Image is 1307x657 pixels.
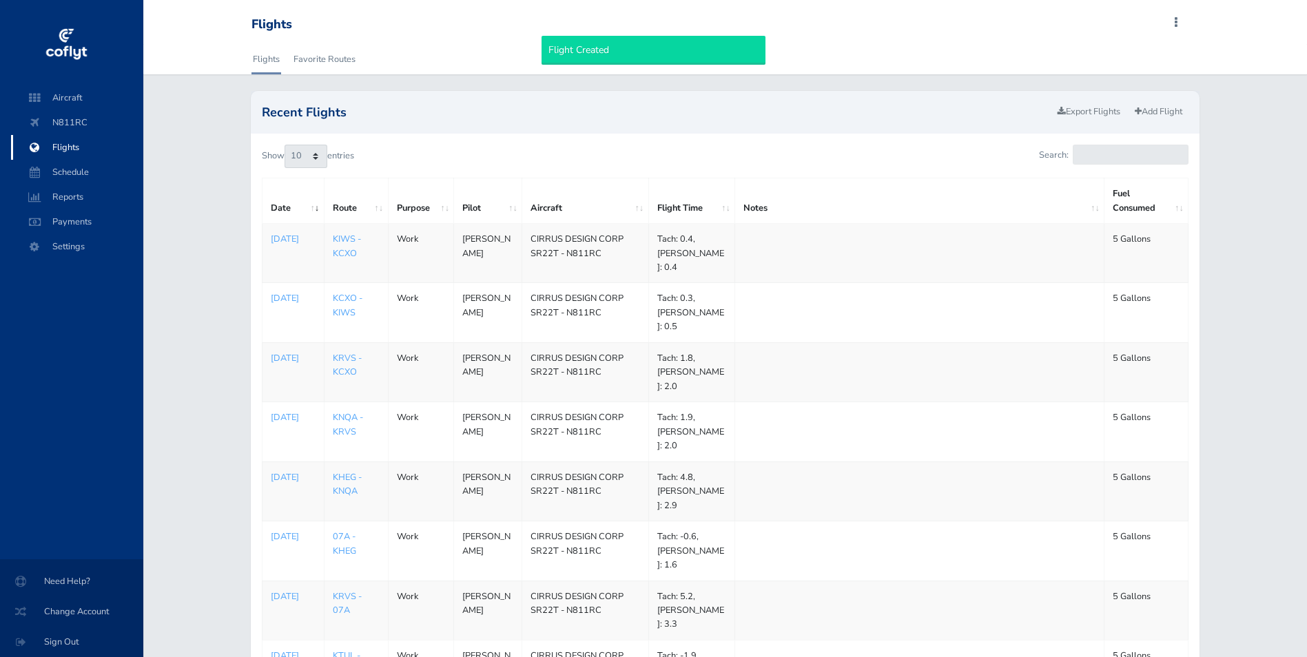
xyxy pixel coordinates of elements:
td: [PERSON_NAME] [454,461,522,521]
span: Reports [25,185,130,209]
td: CIRRUS DESIGN CORP SR22T - N811RC [522,224,648,283]
td: Work [388,581,454,640]
td: [PERSON_NAME] [454,342,522,401]
td: [PERSON_NAME] [454,521,522,581]
td: [PERSON_NAME] [454,283,522,342]
a: [DATE] [271,291,316,305]
a: [DATE] [271,530,316,543]
span: Sign Out [17,629,127,654]
a: [DATE] [271,590,316,603]
td: [PERSON_NAME] [454,224,522,283]
th: Purpose: activate to sort column ascending [388,178,454,224]
a: KRVS - 07A [333,590,362,616]
th: Aircraft: activate to sort column ascending [522,178,648,224]
td: Work [388,342,454,401]
th: Flight Time: activate to sort column ascending [648,178,735,224]
span: Settings [25,234,130,259]
td: Tach: 4.8, [PERSON_NAME]: 2.9 [648,461,735,521]
label: Search: [1039,145,1188,165]
span: N811RC [25,110,130,135]
td: 5 Gallons [1104,283,1188,342]
a: [DATE] [271,410,316,424]
td: CIRRUS DESIGN CORP SR22T - N811RC [522,521,648,581]
td: CIRRUS DESIGN CORP SR22T - N811RC [522,402,648,461]
td: Tach: 5.2, [PERSON_NAME]: 3.3 [648,581,735,640]
h2: Recent Flights [262,106,1052,118]
td: Tach: 1.8, [PERSON_NAME]: 2.0 [648,342,735,401]
a: Export Flights [1051,102,1126,122]
select: Showentries [285,145,327,168]
td: Work [388,521,454,581]
span: Schedule [25,160,130,185]
td: 5 Gallons [1104,461,1188,521]
td: CIRRUS DESIGN CORP SR22T - N811RC [522,581,648,640]
img: coflyt logo [43,24,89,65]
td: CIRRUS DESIGN CORP SR22T - N811RC [522,342,648,401]
a: KHEG - KNQA [333,471,362,497]
td: Tach: 0.4, [PERSON_NAME]: 0.4 [648,224,735,283]
span: Change Account [17,599,127,624]
td: 5 Gallons [1104,581,1188,640]
th: Pilot: activate to sort column ascending [454,178,522,224]
th: Route: activate to sort column ascending [324,178,388,224]
td: Tach: 0.3, [PERSON_NAME]: 0.5 [648,283,735,342]
td: 5 Gallons [1104,521,1188,581]
label: Show entries [262,145,354,168]
a: [DATE] [271,232,316,246]
a: KIWS - KCXO [333,233,361,259]
a: Flights [251,44,281,74]
span: Flights [25,135,130,160]
th: Date: activate to sort column ascending [262,178,324,224]
a: Favorite Routes [292,44,357,74]
span: Need Help? [17,569,127,594]
span: Aircraft [25,85,130,110]
td: 5 Gallons [1104,402,1188,461]
input: Search: [1073,145,1188,165]
td: [PERSON_NAME] [454,402,522,461]
td: 5 Gallons [1104,224,1188,283]
th: Fuel Consumed: activate to sort column ascending [1104,178,1188,224]
td: CIRRUS DESIGN CORP SR22T - N811RC [522,461,648,521]
td: Work [388,224,454,283]
a: [DATE] [271,470,316,484]
a: KCXO - KIWS [333,292,362,318]
td: [PERSON_NAME] [454,581,522,640]
td: CIRRUS DESIGN CORP SR22T - N811RC [522,283,648,342]
a: KNQA - KRVS [333,411,363,437]
td: Work [388,461,454,521]
div: Flights [251,17,292,32]
th: Notes: activate to sort column ascending [735,178,1104,224]
a: [DATE] [271,351,316,365]
div: Flight Created [542,36,765,65]
a: 07A - KHEG [333,530,356,556]
td: Work [388,402,454,461]
td: Tach: -0.6, [PERSON_NAME]: 1.6 [648,521,735,581]
td: Tach: 1.9, [PERSON_NAME]: 2.0 [648,402,735,461]
td: 5 Gallons [1104,342,1188,401]
a: Add Flight [1129,102,1188,122]
td: Work [388,283,454,342]
span: Payments [25,209,130,234]
a: KRVS - KCXO [333,352,362,378]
